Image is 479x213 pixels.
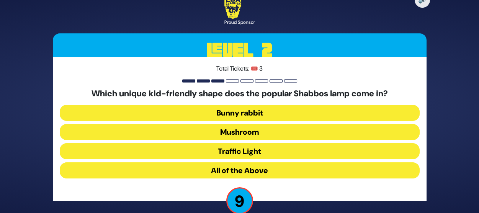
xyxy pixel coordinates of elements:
p: Total Tickets: 🎟️ 3 [60,64,420,73]
h3: Level 2 [53,33,427,68]
button: Mushroom [60,124,420,140]
div: Proud Sponsor [224,19,255,26]
button: All of the Above [60,162,420,178]
h5: Which unique kid-friendly shape does the popular Shabbos lamp come in? [60,89,420,99]
button: Bunny rabbit [60,105,420,121]
button: Traffic Light [60,143,420,159]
